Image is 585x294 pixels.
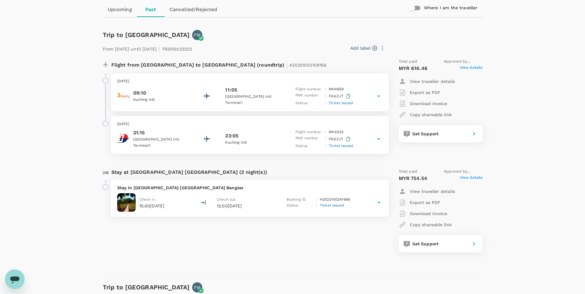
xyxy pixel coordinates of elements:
p: Stay at [GEOGRAPHIC_DATA] [GEOGRAPHIC_DATA] (2 night(s)) [111,169,267,176]
a: Past [137,2,165,17]
button: Download invoice [399,208,447,219]
p: : [325,135,326,143]
h6: Trip to [GEOGRAPHIC_DATA] [103,30,190,40]
p: MH 4659 [329,86,344,92]
p: : [325,100,326,106]
p: FM [194,284,200,291]
button: View traveller details [399,76,455,87]
span: Ticket issued [329,101,353,105]
p: Copy shareable link [410,112,452,118]
p: : [316,202,317,209]
p: PNR number [295,92,323,100]
p: FKGZJT [329,135,352,143]
span: Ticket issued [329,144,353,148]
span: View details [460,65,483,72]
p: Download invoice [410,210,447,217]
span: Ticket issued [320,203,344,207]
p: [GEOGRAPHIC_DATA] Intl [133,137,189,143]
img: Malaysia Airlines [117,132,130,145]
span: | [158,44,160,53]
p: Booking ID [286,197,314,203]
button: Copy shareable link [399,109,452,120]
img: firefly [117,89,130,102]
span: Approved by [444,169,483,175]
img: Holiday Inn Kuala Lumpur Bangsar [117,193,136,212]
p: H2025100241666 [320,197,350,203]
p: Flight number [295,86,323,92]
p: PNR number [295,135,323,143]
p: FM [194,32,200,38]
button: View traveller details [399,186,455,197]
p: [DATE] [117,78,383,84]
iframe: Button to launch messaging window [5,269,25,289]
p: View traveller details [410,188,455,194]
button: Add label [350,45,377,51]
p: : [316,197,317,203]
p: FKGZJT [329,92,352,100]
p: Kuching Intl [225,140,281,146]
span: Approved by [444,59,483,65]
p: Export as PDF [410,89,440,96]
button: Export as PDF [399,87,440,98]
p: Flight from [GEOGRAPHIC_DATA] to [GEOGRAPHIC_DATA] (roundtrip) [111,59,327,70]
h6: Trip to [GEOGRAPHIC_DATA] [103,282,190,292]
button: Download invoice [399,98,447,109]
p: Status [286,202,314,209]
p: 23:05 [225,132,238,140]
p: MYR 754.54 [399,175,427,182]
p: [GEOGRAPHIC_DATA] Intl [225,94,281,100]
p: Download invoice [410,100,447,107]
p: Export as PDF [410,199,440,206]
p: View traveller details [410,78,455,84]
p: : [325,143,326,149]
p: Terminal 1 [133,143,189,149]
span: Total paid [399,169,418,175]
p: Terminal 1 [225,100,281,106]
button: Copy shareable link [399,219,452,230]
span: Check in [139,197,155,202]
p: 21:15 [133,129,189,137]
span: Check out [217,197,235,202]
span: Get Support [412,241,439,246]
p: Stay in [GEOGRAPHIC_DATA] [GEOGRAPHIC_DATA] Bangsar [117,185,383,191]
p: MH 2532 [329,129,344,135]
p: Status [295,143,323,149]
p: MYR 616.46 [399,65,428,72]
p: 15:00[DATE] [139,203,165,209]
p: 09:10 [133,89,189,97]
span: | [286,60,288,69]
span: A20251002109166 [289,63,327,67]
p: [DATE] [117,121,383,127]
button: Export as PDF [399,197,440,208]
span: Get Support [412,131,439,136]
p: 12:00[DATE] [217,203,275,209]
a: Upcoming [103,2,137,17]
p: 11:05 [225,86,237,94]
span: View details [460,175,483,182]
a: Cancelled/Rejected [165,2,222,17]
h6: Where I am the traveller [424,5,478,11]
p: From [DATE] until [DATE] TR2510023223 [103,43,192,54]
p: Status [295,100,323,106]
p: Flight number [295,129,323,135]
p: Copy shareable link [410,222,452,228]
p: Kuching Intl [133,97,189,103]
p: : [325,86,326,92]
p: : [325,92,326,100]
p: : [325,129,326,135]
span: Total paid [399,59,418,65]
